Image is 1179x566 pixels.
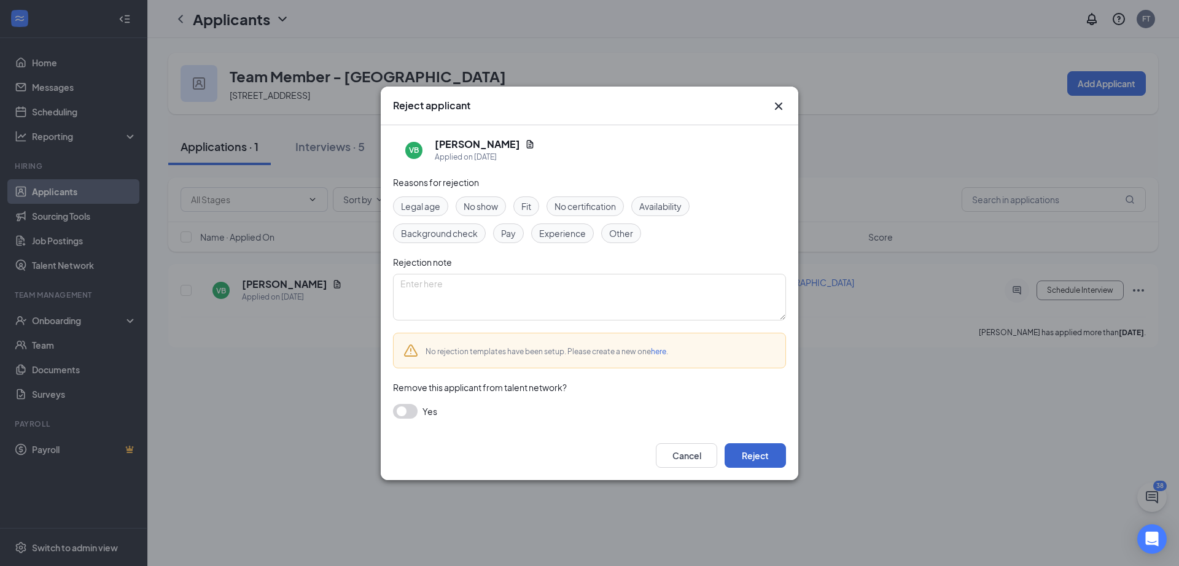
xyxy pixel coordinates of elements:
[401,227,478,240] span: Background check
[435,138,520,151] h5: [PERSON_NAME]
[539,227,586,240] span: Experience
[464,200,498,213] span: No show
[771,99,786,114] button: Close
[609,227,633,240] span: Other
[426,347,668,356] span: No rejection templates have been setup. Please create a new one .
[554,200,616,213] span: No certification
[393,257,452,268] span: Rejection note
[403,343,418,358] svg: Warning
[393,177,479,188] span: Reasons for rejection
[1137,524,1167,554] div: Open Intercom Messenger
[422,404,437,419] span: Yes
[435,151,535,163] div: Applied on [DATE]
[501,227,516,240] span: Pay
[651,347,666,356] a: here
[393,382,567,393] span: Remove this applicant from talent network?
[401,200,440,213] span: Legal age
[725,443,786,468] button: Reject
[409,145,419,155] div: VB
[639,200,682,213] span: Availability
[525,139,535,149] svg: Document
[521,200,531,213] span: Fit
[656,443,717,468] button: Cancel
[771,99,786,114] svg: Cross
[393,99,470,112] h3: Reject applicant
